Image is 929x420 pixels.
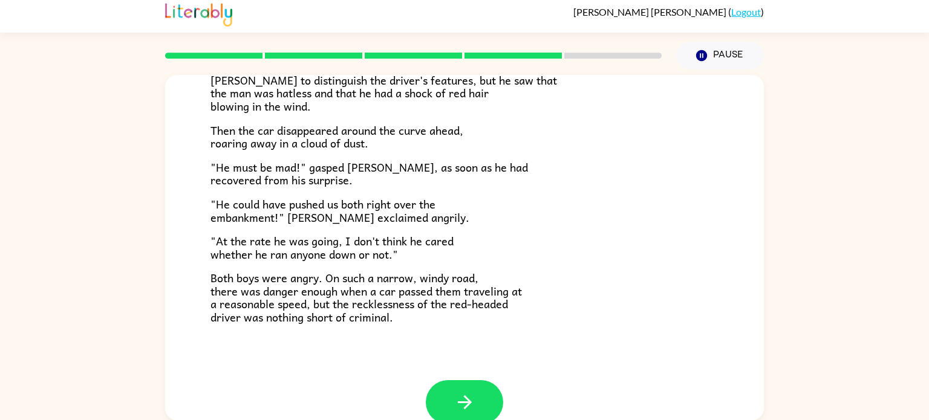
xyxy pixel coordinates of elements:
button: Pause [676,42,764,69]
span: "He must be mad!" gasped [PERSON_NAME], as soon as he had recovered from his surprise. [210,158,528,189]
span: Then the car disappeared around the curve ahead, roaring away in a cloud of dust. [210,121,463,152]
span: [PERSON_NAME] [PERSON_NAME] [573,6,728,18]
span: The car was traveling at too great a speed to allow [PERSON_NAME] to distinguish the driver's fea... [210,58,557,115]
div: ( ) [573,6,764,18]
span: "He could have pushed us both right over the embankment!" [PERSON_NAME] exclaimed angrily. [210,195,469,226]
span: "At the rate he was going, I don't think he cared whether he ran anyone down or not." [210,232,454,263]
a: Logout [731,6,761,18]
span: Both boys were angry. On such a narrow, windy road, there was danger enough when a car passed the... [210,269,522,326]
